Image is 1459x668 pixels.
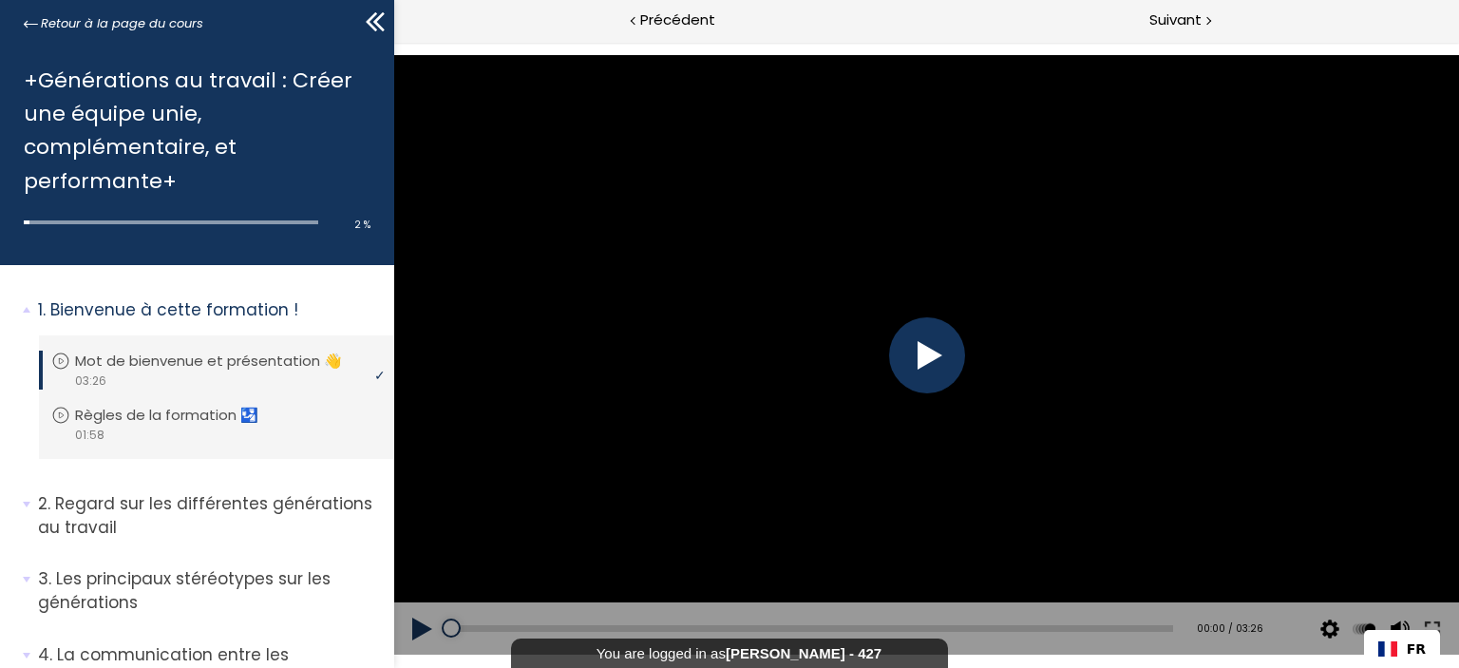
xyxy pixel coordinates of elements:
p: Regard sur les différentes générations au travail [38,492,380,539]
p: Règles de la formation 🛂 [75,405,287,426]
h1: +Générations au travail : Créer une équipe unie, complémentaire, et performante+ [24,64,361,198]
button: Play back rate [956,561,984,614]
div: 00:00 / 03:26 [796,579,869,595]
a: FR [1378,641,1426,657]
span: 3. [38,567,51,591]
span: Suivant [1149,9,1202,32]
div: Language selected: Français [1364,630,1440,668]
p: Mot de bienvenue et présentation 👋 [75,351,370,372]
p: Les principaux stéréotypes sur les générations [38,567,380,614]
p: Bienvenue à cette formation ! [38,298,380,322]
span: Retour à la page du cours [41,13,203,34]
span: You are logged in as [597,645,881,661]
span: 01:58 [74,427,104,444]
button: Video quality [921,561,950,614]
span: 2 % [354,218,370,232]
span: Précédent [640,9,715,32]
div: Language Switcher [1364,630,1440,668]
span: 2. [38,492,50,516]
span: 4. [38,643,52,667]
div: Modifier la vitesse de lecture [953,561,987,614]
img: Français flag [1378,641,1397,657]
span: 03:26 [74,372,106,390]
button: Volume [990,561,1018,614]
span: 1. [38,298,46,322]
a: Retour à la page du cours [24,13,203,34]
span: [PERSON_NAME] - 427 [726,645,881,661]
